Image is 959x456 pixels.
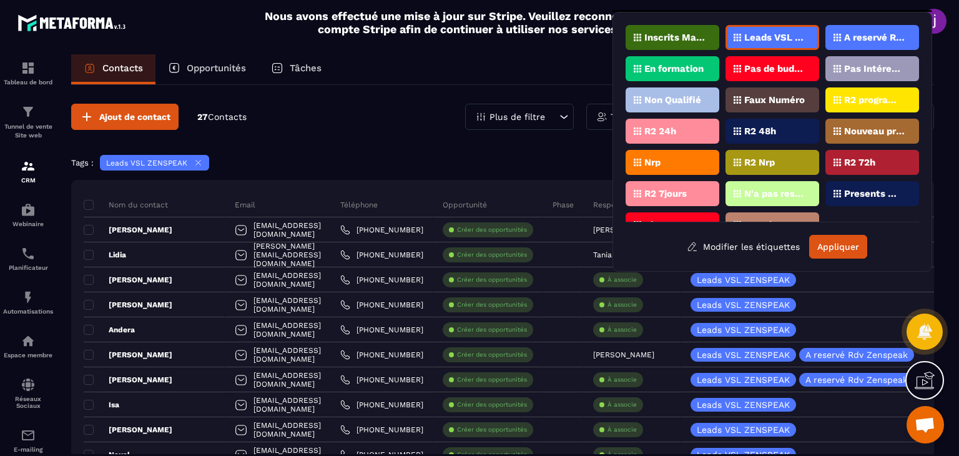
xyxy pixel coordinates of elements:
a: [PHONE_NUMBER] [340,275,423,285]
p: N'a pas reservé Rdv Zenspeak [744,189,805,198]
a: Opportunités [155,54,258,84]
p: Leads VSL ZENSPEAK [697,275,790,284]
p: R2 Nrp [744,158,775,167]
p: Réseaux Sociaux [3,395,53,409]
button: Appliquer [809,235,867,259]
a: [PHONE_NUMBER] [340,425,423,435]
img: email [21,428,36,443]
p: Non Qualifié [644,96,701,104]
p: Lidia [84,250,126,260]
p: A reservé Rdv Zenspeak [844,33,905,42]
p: Créer des opportunités [457,375,527,384]
p: Isa [84,400,119,410]
p: Pas Intéressé [844,64,905,73]
a: [PHONE_NUMBER] [340,225,423,235]
p: Leads VSL ZENSPEAK [697,325,790,334]
p: Opportunités [187,62,246,74]
img: social-network [21,377,36,392]
p: A reservé Rdv Zenspeak [805,350,908,359]
p: Absents Masterclass [644,221,705,229]
a: [PHONE_NUMBER] [340,250,423,260]
p: À associe [607,375,637,384]
span: Ajout de contact [99,111,170,123]
p: [PERSON_NAME] [593,350,654,359]
p: Créer des opportunités [457,350,527,359]
p: Créer des opportunités [457,325,527,334]
p: Créer des opportunités [457,275,527,284]
p: À associe [607,275,637,284]
img: automations [21,334,36,349]
p: Créer des opportunités [457,300,527,309]
p: À associe [607,400,637,409]
p: À associe [607,425,637,434]
a: social-networksocial-networkRéseaux Sociaux [3,368,53,419]
p: Tableau de bord [3,79,53,86]
p: Leads VSL ZENSPEAK [697,425,790,434]
p: Leads VSL ZENSPEAK [697,300,790,309]
a: Contacts [71,54,155,84]
button: Ajout de contact [71,104,179,130]
p: E-mailing [3,446,53,453]
img: logo [17,11,130,34]
p: Faux Numéro [744,96,805,104]
p: Webinaire [3,221,53,227]
button: Modifier les étiquettes [677,235,809,258]
p: Inscrits Masterclass [644,33,705,42]
p: Tunnel de vente Site web [3,122,53,140]
a: automationsautomationsAutomatisations [3,280,53,324]
p: Contacts [102,62,143,74]
p: Créer des opportunités [457,425,527,434]
p: Leads VSL ZENSPEAK [744,33,805,42]
p: R2 programmé [844,96,905,104]
p: À associe [607,325,637,334]
a: [PHONE_NUMBER] [340,325,423,335]
p: [PERSON_NAME] [84,275,172,285]
p: R2 48h [744,127,776,136]
p: Phase [553,200,574,210]
p: [PERSON_NAME] [84,350,172,360]
p: Leads VSL ZENSPEAK [697,375,790,384]
p: Email [235,200,255,210]
a: [PHONE_NUMBER] [340,400,423,410]
p: R2 7jours [644,189,687,198]
p: [PERSON_NAME] [84,425,172,435]
a: Tâches [258,54,334,84]
p: Pas de budget [744,64,805,73]
a: [PHONE_NUMBER] [340,300,423,310]
p: Tâches [290,62,322,74]
div: Ouvrir le chat [907,406,944,444]
p: [PERSON_NAME] [84,225,172,235]
img: formation [21,104,36,119]
p: Tania de GetSkills [593,250,659,259]
p: Leads VSL ZENSPEAK [697,350,790,359]
p: CRM [3,177,53,184]
p: En formation [644,64,704,73]
a: formationformationCRM [3,149,53,193]
a: automationsautomationsWebinaire [3,193,53,237]
a: [PHONE_NUMBER] [340,375,423,385]
img: automations [21,202,36,217]
p: Créer des opportunités [457,250,527,259]
p: Nrp [644,158,661,167]
a: automationsautomationsEspace membre [3,324,53,368]
p: Andera [84,325,135,335]
span: Contacts [208,112,247,122]
p: R2 72h [844,158,875,167]
p: R2 24h [644,127,676,136]
p: Responsable [593,200,640,210]
a: formationformationTableau de bord [3,51,53,95]
p: [PERSON_NAME] [84,300,172,310]
a: formationformationTunnel de vente Site web [3,95,53,149]
p: Créer des opportunités [457,226,527,234]
img: formation [21,159,36,174]
p: [PERSON_NAME] [84,375,172,385]
a: schedulerschedulerPlanificateur [3,237,53,280]
p: Automatisations [3,308,53,315]
p: Stand By [744,221,785,229]
p: A reservé Rdv Zenspeak [805,375,908,384]
p: Plus de filtre [489,112,545,121]
img: formation [21,61,36,76]
p: [PERSON_NAME] [593,226,654,234]
p: 27 [197,111,247,123]
p: Tout le monde [611,112,672,121]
